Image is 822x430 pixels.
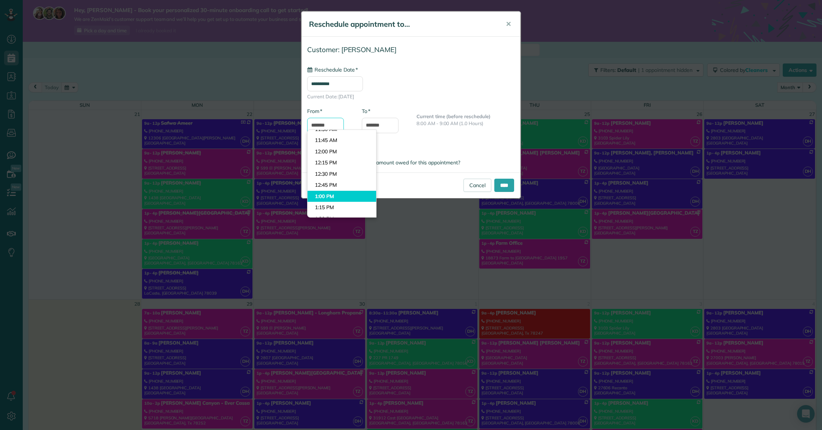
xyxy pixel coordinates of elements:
li: 1:15 PM [308,202,376,213]
span: ✕ [506,20,511,28]
label: Reschedule Date [307,66,358,73]
li: 12:30 PM [308,168,376,180]
li: 11:45 AM [308,135,376,146]
h4: Customer: [PERSON_NAME] [307,46,515,54]
li: 12:45 PM [308,179,376,191]
p: 8:00 AM - 9:00 AM (1.0 Hours) [417,120,515,127]
label: To [362,107,370,115]
li: 12:15 PM [308,157,376,168]
li: 1:00 PM [308,191,376,202]
span: Automatically recalculate amount owed for this appointment? [316,159,460,166]
b: Current time (before reschedule) [417,113,491,119]
h5: Reschedule appointment to... [309,19,495,29]
label: From [307,107,322,115]
li: 1:30 PM [308,213,376,225]
a: Cancel [463,179,491,192]
span: Current Date: [DATE] [307,93,515,100]
li: 12:00 PM [308,146,376,157]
